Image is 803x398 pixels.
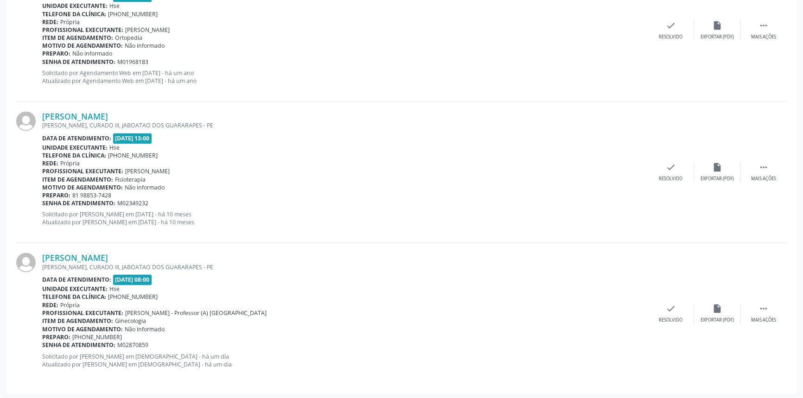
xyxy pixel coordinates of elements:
b: Motivo de agendamento: [42,183,123,191]
b: Telefone da clínica: [42,152,106,159]
span: Ortopedia [115,34,142,42]
span: [PERSON_NAME] [125,26,170,34]
b: Preparo: [42,333,70,341]
b: Unidade executante: [42,285,108,293]
p: Solicitado por [PERSON_NAME] em [DATE] - há 10 meses Atualizado por [PERSON_NAME] em [DATE] - há ... [42,210,648,226]
b: Preparo: [42,191,70,199]
i: check [666,20,676,31]
a: [PERSON_NAME] [42,111,108,121]
i: insert_drive_file [712,20,722,31]
i: check [666,162,676,172]
div: Mais ações [751,317,776,323]
span: 81 98853-7428 [72,191,111,199]
b: Senha de atendimento: [42,58,115,66]
div: Exportar (PDF) [701,34,734,40]
div: Exportar (PDF) [701,317,734,323]
span: Própria [60,301,80,309]
span: Hse [109,144,120,152]
a: [PERSON_NAME] [42,253,108,263]
b: Unidade executante: [42,144,108,152]
span: [PHONE_NUMBER] [108,293,158,301]
b: Motivo de agendamento: [42,42,123,50]
span: [PERSON_NAME] - Professor (A) [GEOGRAPHIC_DATA] [125,309,267,317]
b: Unidade executante: [42,2,108,10]
img: img [16,253,36,272]
i:  [758,303,769,314]
b: Senha de atendimento: [42,341,115,348]
b: Senha de atendimento: [42,199,115,207]
div: Mais ações [751,34,776,40]
i: check [666,303,676,314]
b: Profissional executante: [42,309,123,317]
div: Exportar (PDF) [701,176,734,182]
div: Resolvido [659,34,682,40]
i: insert_drive_file [712,162,722,172]
div: Resolvido [659,176,682,182]
span: M02349232 [117,199,148,207]
span: Própria [60,18,80,26]
span: Própria [60,159,80,167]
img: img [16,111,36,131]
span: [PHONE_NUMBER] [108,152,158,159]
span: M01968183 [117,58,148,66]
span: M02870859 [117,341,148,348]
b: Rede: [42,301,58,309]
b: Rede: [42,159,58,167]
b: Profissional executante: [42,26,123,34]
b: Preparo: [42,50,70,57]
i:  [758,162,769,172]
b: Data de atendimento: [42,276,111,284]
span: Hse [109,285,120,293]
i: insert_drive_file [712,303,722,314]
b: Telefone da clínica: [42,293,106,301]
span: Ginecologia [115,317,146,325]
b: Telefone da clínica: [42,10,106,18]
b: Item de agendamento: [42,176,113,183]
div: [PERSON_NAME], CURADO III, JABOATAO DOS GUARARAPES - PE [42,121,648,129]
i:  [758,20,769,31]
b: Rede: [42,18,58,26]
span: Hse [109,2,120,10]
div: Resolvido [659,317,682,323]
div: [PERSON_NAME], CURADO III, JABOATAO DOS GUARARAPES - PE [42,263,648,271]
span: [DATE] 13:00 [113,133,152,144]
b: Motivo de agendamento: [42,325,123,333]
span: Fisioterapia [115,176,146,183]
p: Solicitado por Agendamento Web em [DATE] - há um ano Atualizado por Agendamento Web em [DATE] - h... [42,69,648,85]
span: [DATE] 08:00 [113,274,152,285]
span: Não informado [125,183,165,191]
span: Não informado [125,42,165,50]
div: Mais ações [751,176,776,182]
span: [PHONE_NUMBER] [108,10,158,18]
span: [PHONE_NUMBER] [72,333,122,341]
b: Item de agendamento: [42,34,113,42]
span: [PERSON_NAME] [125,167,170,175]
span: Não informado [125,325,165,333]
b: Item de agendamento: [42,317,113,325]
span: Não informado [72,50,112,57]
b: Profissional executante: [42,167,123,175]
b: Data de atendimento: [42,134,111,142]
p: Solicitado por [PERSON_NAME] em [DEMOGRAPHIC_DATA] - há um dia Atualizado por [PERSON_NAME] em [D... [42,352,648,368]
